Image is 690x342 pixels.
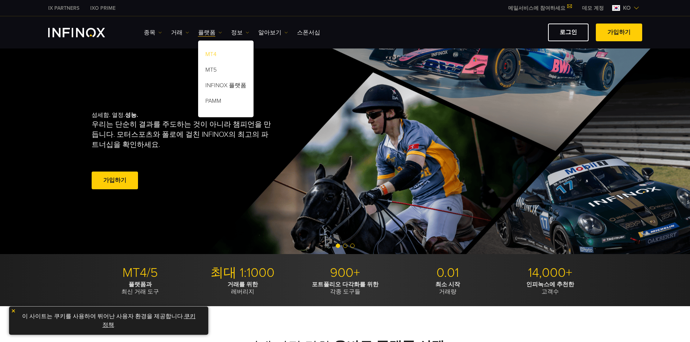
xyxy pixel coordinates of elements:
p: 최대 1:1000 [194,265,291,281]
a: 플랫폼 [198,28,222,37]
a: INFINOX Logo [48,28,122,37]
p: 레버리지 [194,281,291,295]
p: 0.01 [399,265,496,281]
span: ko [620,4,633,12]
strong: 거래를 위한 [227,281,258,288]
a: 정보 [231,28,249,37]
div: 섬세함. 열정. [92,100,320,203]
a: 가입하기 [92,172,138,189]
strong: 포트폴리오 다각화를 위한 [312,281,379,288]
img: yellow close icon [11,308,16,313]
a: INFINOX 플랫폼 [198,79,254,94]
a: 가입하기 [596,24,642,41]
a: 거래 [171,28,189,37]
p: 거래량 [399,281,496,295]
a: 종목 [144,28,162,37]
strong: 인피녹스에 추천한 [526,281,574,288]
p: 각종 도구들 [297,281,394,295]
a: 알아보기 [258,28,288,37]
p: 고객수 [502,281,599,295]
p: 이 사이트는 쿠키를 사용하여 뛰어난 사용자 환경을 제공합니다. . [13,310,205,331]
a: 메일서비스에 참여하세요 [503,5,577,11]
a: INFINOX [85,4,121,12]
p: MT4/5 [92,265,189,281]
span: Go to slide 3 [350,244,355,248]
a: 로그인 [548,24,589,41]
p: 최신 거래 도구 [92,281,189,295]
strong: 플랫폼과 [129,281,152,288]
a: INFINOX [43,4,85,12]
p: 900+ [297,265,394,281]
a: INFINOX MENU [577,4,609,12]
p: 우리는 단순히 결과를 주도하는 것이 아니라 챔피언을 만듭니다. 모터스포츠와 폴로에 걸친 INFINOX의 최고의 파트너십을 확인하세요. [92,119,274,150]
span: Go to slide 2 [343,244,347,248]
a: MT4 [198,48,254,63]
p: 14,000+ [502,265,599,281]
span: Go to slide 1 [336,244,340,248]
a: 스폰서십 [297,28,320,37]
a: PAMM [198,94,254,110]
strong: 성능. [125,111,138,119]
strong: 최소 시작 [435,281,460,288]
a: MT5 [198,63,254,79]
